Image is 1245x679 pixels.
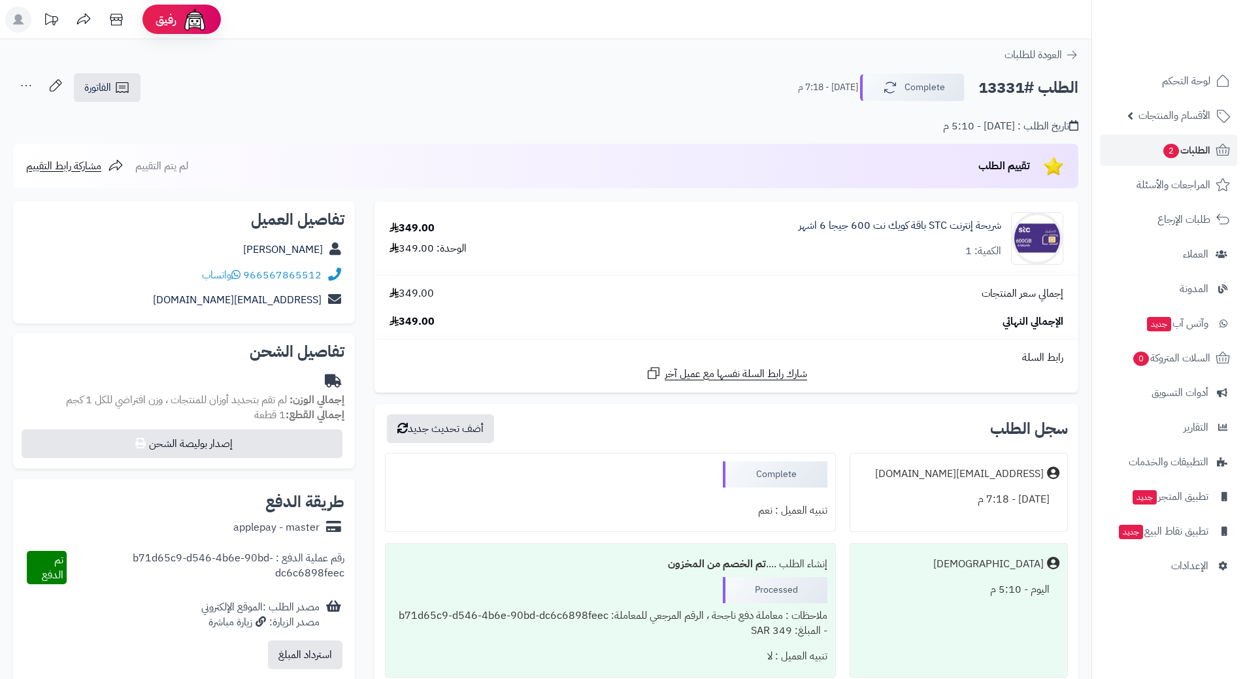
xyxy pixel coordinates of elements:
[24,344,344,359] h2: تفاصيل الشحن
[233,520,320,535] div: applepay - master
[1132,349,1210,367] span: السلات المتروكة
[286,407,344,423] strong: إجمالي القطع:
[860,74,965,101] button: Complete
[1184,418,1208,437] span: التقارير
[1100,412,1237,443] a: التقارير
[1157,210,1210,229] span: طلبات الإرجاع
[26,158,124,174] a: مشاركة رابط التقييم
[380,350,1073,365] div: رابط السلة
[1100,135,1237,166] a: الطلبات2
[978,158,1030,174] span: تقييم الطلب
[1100,446,1237,478] a: التطبيقات والخدمات
[933,557,1044,572] div: [DEMOGRAPHIC_DATA]
[390,314,435,329] span: 349.00
[182,7,208,33] img: ai-face.png
[390,221,435,236] div: 349.00
[254,407,344,423] small: 1 قطعة
[798,81,858,94] small: [DATE] - 7:18 م
[393,603,827,644] div: ملاحظات : معاملة دفع ناجحة ، الرقم المرجعي للمعاملة: b71d65c9-d546-4b6e-90bd-dc6c6898feec - المبل...
[243,242,323,257] a: [PERSON_NAME]
[1004,47,1062,63] span: العودة للطلبات
[1004,47,1078,63] a: العودة للطلبات
[1100,377,1237,408] a: أدوات التسويق
[84,80,111,95] span: الفاتورة
[1100,516,1237,547] a: تطبيق نقاط البيعجديد
[387,414,494,443] button: أضف تحديث جديد
[156,12,176,27] span: رفيق
[646,365,807,382] a: شارك رابط السلة نفسها مع عميل آخر
[965,244,1001,259] div: الكمية: 1
[201,600,320,630] div: مصدر الطلب :الموقع الإلكتروني
[982,286,1063,301] span: إجمالي سعر المنتجات
[201,615,320,630] div: مصدر الزيارة: زيارة مباشرة
[1100,169,1237,201] a: المراجعات والأسئلة
[1162,141,1210,159] span: الطلبات
[1138,107,1210,125] span: الأقسام والمنتجات
[22,429,342,458] button: إصدار بوليصة الشحن
[35,7,67,36] a: تحديثات المنصة
[66,392,287,408] span: لم تقم بتحديد أوزان للمنتجات ، وزن افتراضي للكل 1 كجم
[265,494,344,510] h2: طريقة الدفع
[858,487,1059,512] div: [DATE] - 7:18 م
[1100,308,1237,339] a: وآتس آبجديد
[390,241,467,256] div: الوحدة: 349.00
[393,644,827,669] div: تنبيه العميل : لا
[26,158,101,174] span: مشاركة رابط التقييم
[74,73,141,102] a: الفاتورة
[1133,490,1157,505] span: جديد
[1100,204,1237,235] a: طلبات الإرجاع
[799,218,1001,233] a: شريحة إنترنت STC باقة كويك نت 600 جيجا 6 اشهر
[24,212,344,227] h2: تفاصيل العميل
[243,267,322,283] a: 966567865512
[723,577,827,603] div: Processed
[858,577,1059,603] div: اليوم - 5:10 م
[1171,557,1208,575] span: الإعدادات
[990,421,1068,437] h3: سجل الطلب
[1133,352,1149,366] span: 0
[1129,453,1208,471] span: التطبيقات والخدمات
[1131,488,1208,506] span: تطبيق المتجر
[1163,144,1179,158] span: 2
[1183,245,1208,263] span: العملاء
[268,640,342,669] button: استرداد المبلغ
[1003,314,1063,329] span: الإجمالي النهائي
[943,119,1078,134] div: تاريخ الطلب : [DATE] - 5:10 م
[1118,522,1208,540] span: تطبيق نقاط البيع
[668,556,766,572] b: تم الخصم من المخزون
[135,158,188,174] span: لم يتم التقييم
[202,267,241,283] a: واتساب
[1162,72,1210,90] span: لوحة التحكم
[153,292,322,308] a: [EMAIL_ADDRESS][DOMAIN_NAME]
[393,552,827,577] div: إنشاء الطلب ....
[1100,550,1237,582] a: الإعدادات
[978,75,1078,101] h2: الطلب #13331
[723,461,827,488] div: Complete
[875,467,1044,482] div: [EMAIL_ADDRESS][DOMAIN_NAME]
[1012,212,1063,265] img: 1737381301-5796560422315345811-90x90.jpg
[1119,525,1143,539] span: جديد
[290,392,344,408] strong: إجمالي الوزن:
[42,552,63,583] span: تم الدفع
[1100,342,1237,374] a: السلات المتروكة0
[1146,314,1208,333] span: وآتس آب
[665,367,807,382] span: شارك رابط السلة نفسها مع عميل آخر
[1100,65,1237,97] a: لوحة التحكم
[1152,384,1208,402] span: أدوات التسويق
[1100,481,1237,512] a: تطبيق المتجرجديد
[393,498,827,523] div: تنبيه العميل : نعم
[1100,239,1237,270] a: العملاء
[1100,273,1237,305] a: المدونة
[1147,317,1171,331] span: جديد
[390,286,434,301] span: 349.00
[1180,280,1208,298] span: المدونة
[67,551,345,585] div: رقم عملية الدفع : b71d65c9-d546-4b6e-90bd-dc6c6898feec
[1137,176,1210,194] span: المراجعات والأسئلة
